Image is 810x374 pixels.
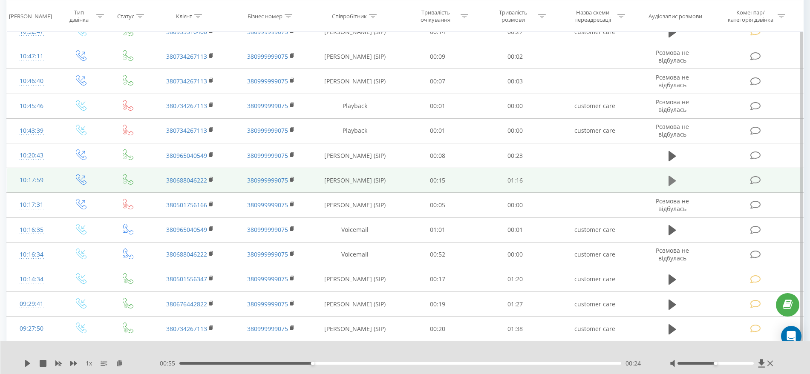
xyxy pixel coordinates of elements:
div: 10:45:46 [15,98,48,114]
td: 01:27 [476,292,554,317]
td: 00:15 [399,168,477,193]
a: 380965040549 [166,151,207,160]
div: Статус [117,12,134,20]
div: Accessibility label [311,362,314,365]
td: customer care [554,317,635,341]
td: 01:20 [476,267,554,291]
div: Бізнес номер [248,12,282,20]
div: Співробітник [332,12,367,20]
div: Тип дзвінка [64,9,94,23]
td: [PERSON_NAME] (SIP) [311,69,398,94]
div: Open Intercom Messenger [781,326,801,346]
a: 380999999075 [247,102,288,110]
a: 380734267113 [166,52,207,60]
td: 00:01 [399,94,477,118]
div: 10:20:43 [15,147,48,164]
td: customer care [554,292,635,317]
a: 380676442822 [166,300,207,308]
td: [PERSON_NAME] (SIP) [311,168,398,193]
a: 380999999075 [247,275,288,283]
a: 380734267113 [166,325,207,333]
a: 380999999075 [247,176,288,184]
div: 10:17:31 [15,197,48,213]
div: 10:43:39 [15,123,48,139]
div: 10:46:40 [15,73,48,89]
div: Аудіозапис розмови [649,12,702,20]
td: Playback [311,94,398,118]
a: 380734267113 [166,77,207,85]
span: Розмова не відбулась [656,73,689,89]
span: - 00:55 [158,359,179,368]
td: [PERSON_NAME] (SIP) [311,267,398,291]
div: [PERSON_NAME] [9,12,52,20]
td: 00:20 [399,317,477,341]
a: 380999999075 [247,300,288,308]
div: Коментар/категорія дзвінка [726,9,775,23]
a: 380999999075 [247,126,288,134]
td: customer care [554,94,635,118]
a: 380999999075 [247,52,288,60]
td: customer care [554,118,635,143]
td: 00:01 [476,217,554,242]
a: 380501556347 [166,275,207,283]
div: 10:16:35 [15,222,48,238]
td: 00:03 [476,69,554,94]
div: 09:29:41 [15,296,48,312]
span: Розмова не відбулась [656,49,689,64]
a: 380999999075 [247,77,288,85]
div: 10:17:59 [15,172,48,188]
a: 380965040549 [166,226,207,234]
td: 00:52 [399,242,477,267]
div: Клієнт [176,12,192,20]
td: customer care [554,267,635,291]
a: 380999999075 [247,325,288,333]
a: 380999999075 [247,151,288,160]
span: Розмова не відбулась [656,197,689,213]
td: customer care [554,242,635,267]
td: 00:07 [399,69,477,94]
div: Тривалість розмови [490,9,536,23]
div: Тривалість очікування [413,9,458,23]
td: 01:38 [476,317,554,341]
td: 00:17 [399,267,477,291]
a: 380734267113 [166,102,207,110]
td: 00:01 [399,118,477,143]
a: 380734267113 [166,126,207,134]
td: 00:19 [399,292,477,317]
td: Playback [311,118,398,143]
div: Назва схеми переадресації [570,9,615,23]
a: 380999999075 [247,250,288,258]
div: 10:14:34 [15,271,48,288]
a: 380688046222 [166,250,207,258]
span: Розмова не відбулась [656,246,689,262]
td: customer care [554,217,635,242]
td: [PERSON_NAME] (SIP) [311,292,398,317]
td: 00:00 [476,94,554,118]
td: 00:00 [476,118,554,143]
td: [PERSON_NAME] (SIP) [311,143,398,168]
span: 00:24 [626,359,641,368]
div: Accessibility label [714,362,718,365]
td: 00:00 [476,242,554,267]
td: Voicemail [311,242,398,267]
td: 00:09 [399,44,477,69]
span: Розмова не відбулась [656,98,689,114]
td: [PERSON_NAME] (SIP) [311,317,398,341]
td: 00:23 [476,143,554,168]
span: Розмова не відбулась [656,123,689,138]
span: 1 x [86,359,92,368]
div: 10:16:34 [15,246,48,263]
a: 380955510400 [166,28,207,36]
a: 380999999075 [247,28,288,36]
a: 380688046222 [166,176,207,184]
td: 00:00 [476,193,554,217]
td: 00:02 [476,44,554,69]
div: 09:27:50 [15,320,48,337]
td: 01:16 [476,168,554,193]
td: [PERSON_NAME] (SIP) [311,44,398,69]
td: [PERSON_NAME] (SIP) [311,193,398,217]
td: 00:08 [399,143,477,168]
a: 380999999075 [247,226,288,234]
td: Voicemail [311,217,398,242]
a: 380501756166 [166,201,207,209]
